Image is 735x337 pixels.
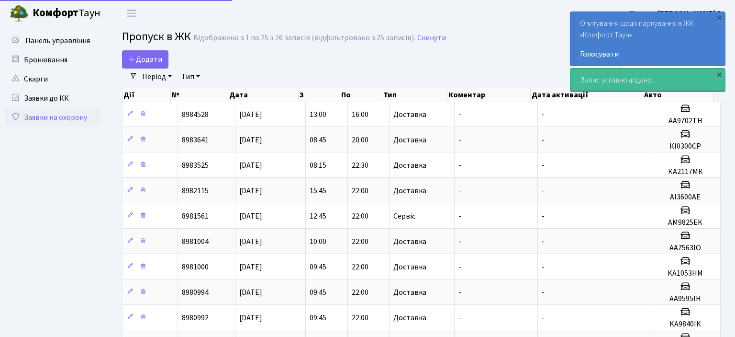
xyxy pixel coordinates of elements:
[542,287,545,298] span: -
[542,313,545,323] span: -
[654,320,716,329] h5: KA9840IK
[654,193,716,202] h5: AI3600AE
[138,69,176,85] a: Період
[531,88,643,102] th: Дата активації
[182,287,209,298] span: 8980994
[310,287,326,298] span: 09:45
[239,109,262,120] span: [DATE]
[447,88,531,102] th: Коментар
[5,50,100,70] a: Бронювання
[239,313,262,323] span: [DATE]
[654,269,716,278] h5: KA1053HM
[239,262,262,272] span: [DATE]
[182,313,209,323] span: 8980992
[299,88,340,102] th: З
[654,244,716,253] h5: AA7563IO
[542,236,545,247] span: -
[310,135,326,145] span: 08:45
[352,236,368,247] span: 22:00
[10,4,29,23] img: logo.png
[382,88,447,102] th: Тип
[5,108,100,127] a: Заявки на охорону
[458,160,461,171] span: -
[182,160,209,171] span: 8983525
[417,34,446,43] a: Скинути
[239,186,262,196] span: [DATE]
[542,160,545,171] span: -
[352,186,368,196] span: 22:00
[352,211,368,221] span: 22:00
[393,111,426,118] span: Доставка
[310,109,326,120] span: 13:00
[458,236,461,247] span: -
[182,186,209,196] span: 8982115
[393,187,426,195] span: Доставка
[182,236,209,247] span: 8981004
[340,88,382,102] th: По
[542,186,545,196] span: -
[393,238,426,245] span: Доставка
[654,142,716,151] h5: КІ0300СР
[182,211,209,221] span: 8981561
[458,287,461,298] span: -
[458,186,461,196] span: -
[178,69,204,85] a: Тип
[542,135,545,145] span: -
[310,160,326,171] span: 08:15
[458,135,461,145] span: -
[352,262,368,272] span: 22:00
[122,50,168,69] a: Додати
[352,160,368,171] span: 22:30
[33,5,78,21] b: Комфорт
[5,31,100,50] a: Панель управління
[310,313,326,323] span: 09:45
[570,69,725,92] div: Запис успішно додано.
[171,88,228,102] th: №
[458,211,461,221] span: -
[239,236,262,247] span: [DATE]
[393,212,415,220] span: Сервіс
[458,262,461,272] span: -
[239,287,262,298] span: [DATE]
[310,262,326,272] span: 09:45
[352,287,368,298] span: 22:00
[33,5,100,22] span: Таун
[310,236,326,247] span: 10:00
[239,160,262,171] span: [DATE]
[630,8,724,19] a: Цитрус [PERSON_NAME] А.
[352,135,368,145] span: 20:00
[352,109,368,120] span: 16:00
[393,289,426,296] span: Доставка
[182,109,209,120] span: 8984528
[352,313,368,323] span: 22:00
[393,314,426,322] span: Доставка
[714,13,724,23] div: ×
[580,48,715,60] a: Голосувати
[542,211,545,221] span: -
[654,294,716,303] h5: AA9595IH
[393,162,426,169] span: Доставка
[643,88,713,102] th: Авто
[654,218,716,227] h5: AM9825EK
[654,167,716,176] h5: КА2117МК
[25,35,90,46] span: Панель управління
[393,263,426,271] span: Доставка
[310,186,326,196] span: 15:45
[458,313,461,323] span: -
[714,70,724,79] div: ×
[228,88,299,102] th: Дата
[122,28,191,45] span: Пропуск в ЖК
[122,88,171,102] th: Дії
[542,262,545,272] span: -
[193,34,415,43] div: Відображено з 1 по 25 з 26 записів (відфільтровано з 25 записів).
[128,54,162,65] span: Додати
[182,135,209,145] span: 8983641
[542,109,545,120] span: -
[239,211,262,221] span: [DATE]
[393,136,426,144] span: Доставка
[654,116,716,126] h5: АА9702ТН
[5,89,100,108] a: Заявки до КК
[458,109,461,120] span: -
[570,12,725,66] div: Опитування щодо паркування в ЖК «Комфорт Таун»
